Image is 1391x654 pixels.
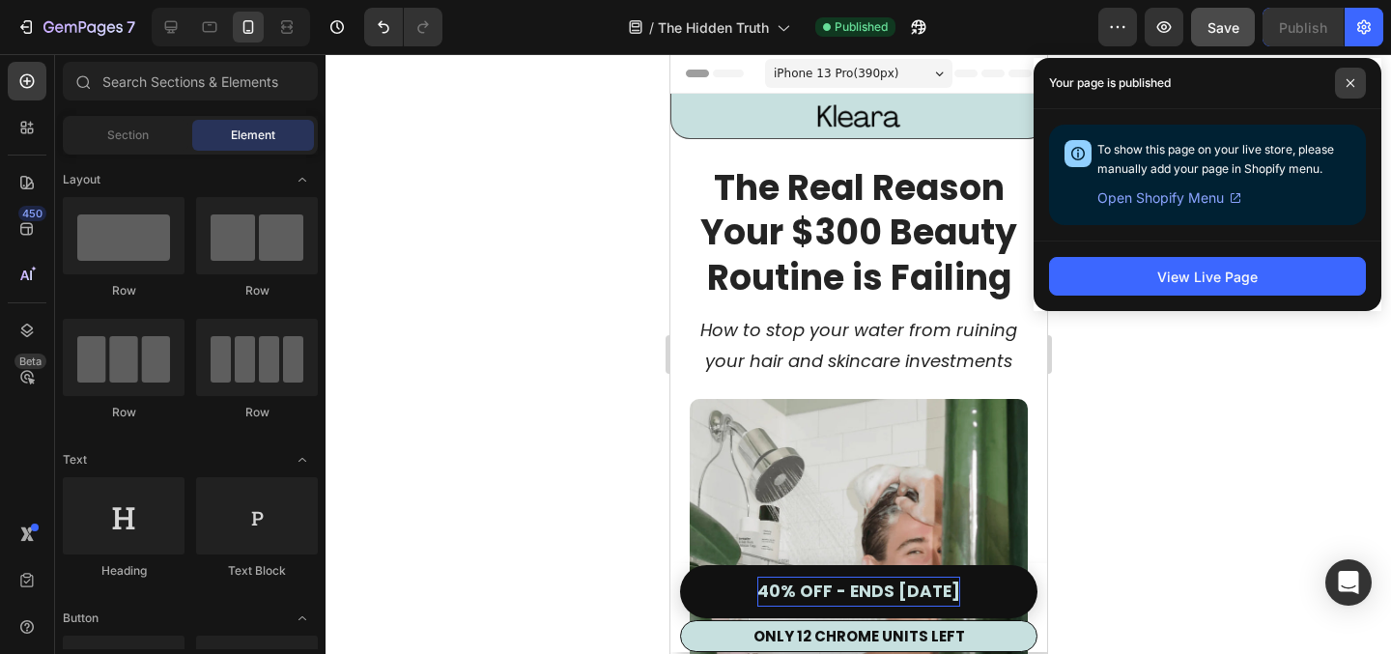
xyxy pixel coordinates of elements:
div: Undo/Redo [364,8,442,46]
span: Open Shopify Menu [1097,186,1224,210]
span: The Hidden Truth [658,17,769,38]
p: 7 [127,15,135,39]
img: gempages_572648250075514080-fa916257-db8f-42e4-945b-6014e078cb9d.webp [19,345,357,619]
div: Open Intercom Messenger [1325,559,1372,606]
button: View Live Page [1049,257,1366,296]
div: Row [196,404,318,421]
div: Publish [1279,17,1327,38]
span: Toggle open [287,603,318,634]
iframe: Design area [670,54,1047,654]
div: 450 [18,206,46,221]
div: Heading [63,562,185,580]
span: Text [63,451,87,469]
div: Text Block [196,562,318,580]
span: Layout [63,171,100,188]
span: Save [1207,19,1239,36]
span: Toggle open [287,164,318,195]
p: Your page is published [1049,73,1171,93]
div: View Live Page [1157,267,1258,287]
div: Beta [14,354,46,369]
button: 7 [8,8,144,46]
span: Element [231,127,275,144]
span: Toggle open [287,444,318,475]
button: Publish [1263,8,1344,46]
span: To show this page on your live store, please manually add your page in Shopify menu. [1097,142,1334,176]
span: Published [835,18,888,36]
div: Row [63,404,185,421]
div: Row [196,282,318,299]
div: Row [63,282,185,299]
button: Save [1191,8,1255,46]
span: / [649,17,654,38]
span: Button [63,610,99,627]
span: Section [107,127,149,144]
input: Search Sections & Elements [63,62,318,100]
